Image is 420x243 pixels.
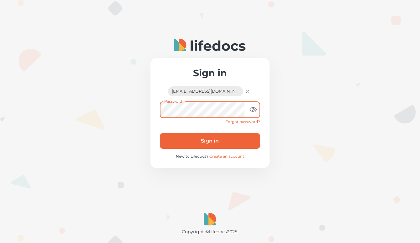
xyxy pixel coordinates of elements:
p: New to Lifedocs? [160,154,260,159]
a: Create an account [209,154,244,159]
span: [EMAIL_ADDRESS][DOMAIN_NAME] [168,89,243,94]
h2: Sign in [160,67,260,79]
label: Password [164,99,182,104]
a: Forgot password? [225,119,260,124]
button: toggle password visibility [247,103,260,116]
button: Sign in [160,133,260,149]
